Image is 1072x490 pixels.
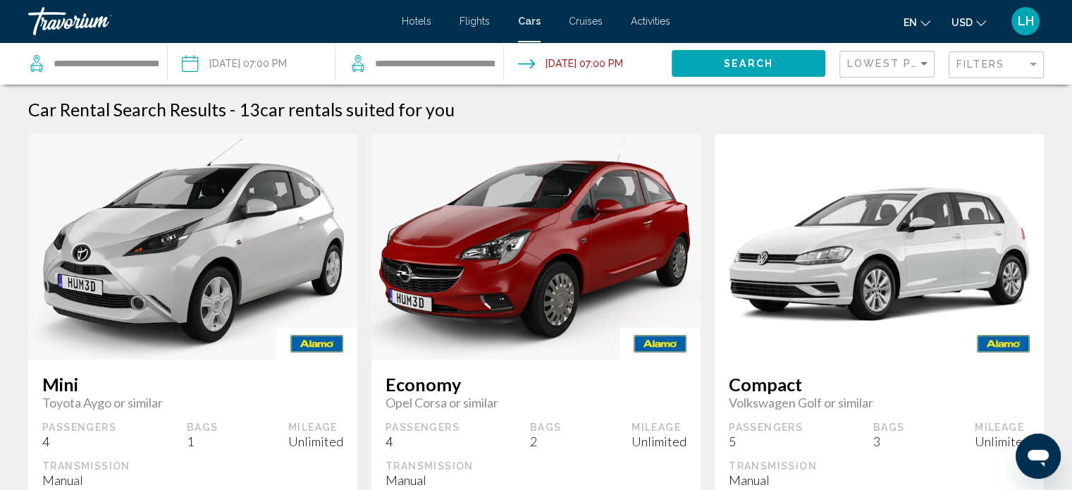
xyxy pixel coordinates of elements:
button: User Menu [1007,6,1044,36]
a: Flights [460,16,490,27]
button: Filter [949,51,1044,80]
div: 1 [187,434,218,449]
a: Activities [631,16,670,27]
div: Transmission [42,460,343,472]
div: Bags [530,421,562,434]
span: LH [1018,14,1034,28]
span: Mini [42,374,343,395]
div: Mileage [632,421,686,434]
iframe: Button to launch messaging window [1016,434,1061,479]
div: Manual [729,472,1030,488]
span: Economy [386,374,686,395]
div: Passengers [386,421,460,434]
div: Bags [873,421,905,434]
div: Passengers [729,421,803,434]
div: 2 [530,434,562,449]
mat-select: Sort by [847,59,930,71]
span: Volkswagen Golf or similar [729,395,1030,410]
span: Opel Corsa or similar [386,395,686,410]
div: Unlimited [288,434,343,449]
span: Filters [956,59,1004,70]
img: ALAMO [620,328,701,360]
div: Bags [187,421,218,434]
button: Drop-off date: Apr 18, 2026 07:00 PM [518,42,623,85]
span: Search [724,59,773,70]
span: Compact [729,374,1030,395]
a: Hotels [402,16,431,27]
img: primary.png [715,154,1044,340]
h2: 13 [239,99,455,120]
span: Lowest Price [847,58,938,69]
a: Travorium [28,7,388,35]
img: ALAMO [963,328,1044,360]
div: Manual [42,472,343,488]
span: Toyota Aygo or similar [42,395,343,410]
div: 4 [386,434,460,449]
button: Change language [904,12,930,32]
img: ALAMO [276,328,357,360]
div: 3 [873,434,905,449]
div: Mileage [975,421,1030,434]
img: primary.png [28,131,357,362]
div: Manual [386,472,686,488]
div: Transmission [729,460,1030,472]
h1: Car Rental Search Results [28,99,226,120]
div: Mileage [288,421,343,434]
div: Unlimited [975,434,1030,449]
span: en [904,17,917,28]
div: 4 [42,434,116,449]
button: Pickup date: Apr 12, 2026 07:00 PM [182,42,287,85]
span: car rentals suited for you [260,99,455,120]
div: Passengers [42,421,116,434]
button: Change currency [951,12,986,32]
img: primary.png [371,128,701,365]
span: - [230,99,235,120]
a: Cruises [569,16,603,27]
button: Search [672,50,825,76]
div: Unlimited [632,434,686,449]
div: 5 [729,434,803,449]
span: USD [951,17,973,28]
a: Cars [518,16,541,27]
div: Transmission [386,460,686,472]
